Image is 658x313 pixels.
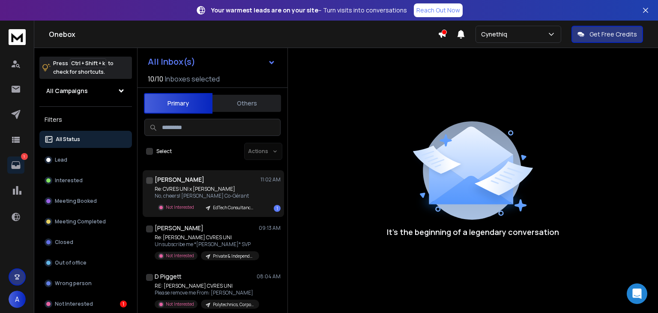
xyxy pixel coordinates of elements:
[55,280,92,287] p: Wrong person
[257,273,281,280] p: 08:04 AM
[571,26,643,43] button: Get Free Credits
[141,53,282,70] button: All Inbox(s)
[39,254,132,271] button: Out of office
[212,94,281,113] button: Others
[55,198,97,205] p: Meeting Booked
[627,283,647,304] div: Open Intercom Messenger
[55,239,73,246] p: Closed
[9,291,26,308] button: A
[39,114,132,126] h3: Filters
[39,213,132,230] button: Meeting Completed
[213,301,254,308] p: Polytechnics, Corporate Training Divisions & Digital Skills NGOs / [GEOGRAPHIC_DATA]
[39,172,132,189] button: Interested
[53,59,114,76] p: Press to check for shortcuts.
[70,58,106,68] span: Ctrl + Shift + k
[55,177,83,184] p: Interested
[589,30,637,39] p: Get Free Credits
[166,301,194,307] p: Not Interested
[414,3,463,17] a: Reach Out Now
[21,153,28,160] p: 1
[55,259,87,266] p: Out of office
[148,74,163,84] span: 10 / 10
[39,82,132,99] button: All Campaigns
[39,193,132,210] button: Meeting Booked
[55,156,67,163] p: Lead
[39,295,132,313] button: Not Interested1
[155,289,257,296] p: Please remove me From: [PERSON_NAME]
[259,225,281,232] p: 09:13 AM
[49,29,438,39] h1: Onebox
[39,275,132,292] button: Wrong person
[55,301,93,307] p: Not Interested
[56,136,80,143] p: All Status
[156,148,172,155] label: Select
[39,151,132,169] button: Lead
[155,241,257,248] p: Unsubscribe me *[PERSON_NAME]* SVP
[155,283,257,289] p: RE: [PERSON_NAME] CVRES UNI
[39,131,132,148] button: All Status
[211,6,318,14] strong: Your warmest leads are on your site
[120,301,127,307] div: 1
[211,6,407,15] p: – Turn visits into conversations
[46,87,88,95] h1: All Campaigns
[55,218,106,225] p: Meeting Completed
[166,204,194,211] p: Not Interested
[274,205,281,212] div: 1
[213,253,254,259] p: Private & Independent Universities + International Branch Campuses / [GEOGRAPHIC_DATA]
[148,57,195,66] h1: All Inbox(s)
[155,175,204,184] h1: [PERSON_NAME]
[155,186,257,193] p: Re: CVRES UNI x [PERSON_NAME]
[165,74,220,84] h3: Inboxes selected
[213,205,254,211] p: EdTech Consultancies & Solution Providers (White-Label Model) / EU
[416,6,460,15] p: Reach Out Now
[155,272,182,281] h1: D Piggett
[144,93,212,114] button: Primary
[7,156,24,174] a: 1
[166,253,194,259] p: Not Interested
[481,30,511,39] p: Cynethiq
[39,234,132,251] button: Closed
[9,29,26,45] img: logo
[155,193,257,199] p: No, cheers! [PERSON_NAME] Co-Gérant
[155,224,203,232] h1: [PERSON_NAME]
[155,234,257,241] p: Re: [PERSON_NAME] CVRES UNI
[260,176,281,183] p: 11:02 AM
[387,226,559,238] p: It’s the beginning of a legendary conversation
